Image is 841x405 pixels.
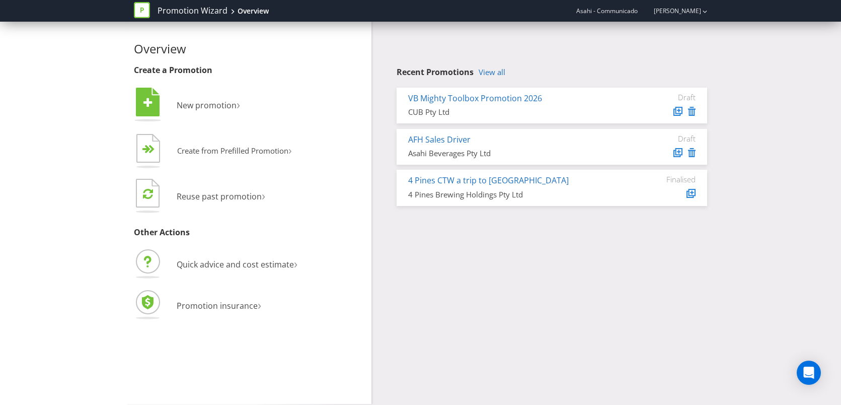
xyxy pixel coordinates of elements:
[134,131,292,172] button: Create from Prefilled Promotion›
[134,42,364,55] h2: Overview
[134,300,261,311] a: Promotion insurance›
[143,97,152,108] tspan: 
[288,142,292,158] span: ›
[408,107,620,117] div: CUB Pty Ltd
[294,255,297,272] span: ›
[635,93,696,102] div: Draft
[134,259,297,270] a: Quick advice and cost estimate›
[635,175,696,184] div: Finalised
[177,146,288,156] span: Create from Prefilled Promotion
[134,66,364,75] h3: Create a Promotion
[644,7,701,15] a: [PERSON_NAME]
[408,93,542,104] a: VB Mighty Toolbox Promotion 2026
[177,100,237,111] span: New promotion
[134,228,364,237] h3: Other Actions
[143,188,153,199] tspan: 
[237,96,240,112] span: ›
[576,7,638,15] span: Asahi - Communicado
[148,145,155,154] tspan: 
[258,296,261,313] span: ›
[397,66,474,78] span: Recent Promotions
[262,187,265,204] span: ›
[177,259,294,270] span: Quick advice and cost estimate
[177,300,258,311] span: Promotion insurance
[408,189,620,200] div: 4 Pines Brewing Holdings Pty Ltd
[158,5,227,17] a: Promotion Wizard
[408,148,620,159] div: Asahi Beverages Pty Ltd
[238,6,269,16] div: Overview
[177,191,262,202] span: Reuse past promotion
[408,134,471,145] a: AFH Sales Driver
[479,68,505,77] a: View all
[408,175,569,186] a: 4 Pines CTW a trip to [GEOGRAPHIC_DATA]
[797,361,821,385] div: Open Intercom Messenger
[635,134,696,143] div: Draft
